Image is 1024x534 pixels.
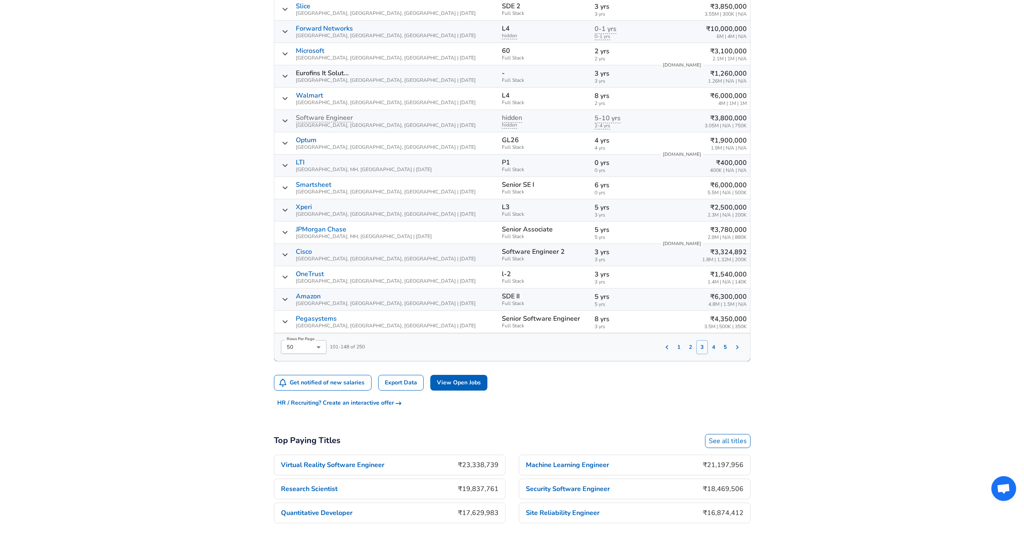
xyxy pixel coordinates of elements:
[710,145,747,151] span: 1.9M | N/A | N/A
[595,122,610,129] span: years of experience for this data point is hidden until there are more submissions. Submit your s...
[708,292,747,302] p: ₹6,300,000
[296,270,324,278] a: OneTrust
[595,324,654,329] span: 3 yrs
[296,203,312,211] a: Xperi
[502,212,588,217] span: Full Stack
[526,484,610,494] p: Security Software Engineer
[710,46,747,56] p: ₹3,100,000
[274,503,506,523] a: Quantitative Developer₹17,629,983
[673,340,685,354] button: 1
[502,323,588,329] span: Full Stack
[281,484,338,494] p: Research Scientist
[595,168,654,173] span: 0 yrs
[595,56,654,62] span: 2 yrs
[287,336,314,341] label: Rows Per Page
[502,11,588,16] span: Full Stack
[519,479,751,499] a: Security Software Engineer₹18,469,506
[296,78,476,83] span: [GEOGRAPHIC_DATA], [GEOGRAPHIC_DATA], [GEOGRAPHIC_DATA] | [DATE]
[702,247,747,257] p: ₹3,324,892
[705,12,747,17] span: 3.55M | 300K | N/A
[296,145,476,150] span: [GEOGRAPHIC_DATA], [GEOGRAPHIC_DATA], [GEOGRAPHIC_DATA] | [DATE]
[274,375,372,391] button: Get notified of new salaries
[704,314,747,324] p: ₹4,350,000
[296,256,476,262] span: [GEOGRAPHIC_DATA], [GEOGRAPHIC_DATA], [GEOGRAPHIC_DATA] | [DATE]
[710,101,747,106] span: 4M | 1M | 1M
[274,396,405,411] button: HR / Recruiting? Create an interactive offer
[706,34,747,39] span: 6M | 4M | N/A
[296,25,353,32] a: Forward Networks
[296,189,476,195] span: [GEOGRAPHIC_DATA], [GEOGRAPHIC_DATA], [GEOGRAPHIC_DATA] | [DATE]
[296,181,331,188] a: Smartsheet
[296,69,349,77] p: Eurofins It Solut...
[685,340,696,354] button: 2
[274,479,506,499] a: Research Scientist₹19,837,761
[296,55,476,61] span: [GEOGRAPHIC_DATA], [GEOGRAPHIC_DATA], [GEOGRAPHIC_DATA] | [DATE]
[502,248,565,255] p: Software Engineer 2
[595,136,654,145] p: 4 yrs
[595,212,654,218] span: 3 yrs
[296,323,476,329] span: [GEOGRAPHIC_DATA], [GEOGRAPHIC_DATA], [GEOGRAPHIC_DATA] | [DATE]
[595,292,654,302] p: 5 yrs
[296,92,323,99] a: Walmart
[502,145,588,150] span: Full Stack
[696,340,708,354] button: 3
[274,334,365,354] div: 101 - 148 of 250
[707,212,747,218] span: 2.3M | N/A | 200K
[296,226,346,233] a: JPMorgan Chase
[502,315,580,322] p: Senior Software Engineer
[502,226,553,233] p: Senior Associate
[707,269,747,279] p: ₹1,540,000
[595,302,654,307] span: 5 yrs
[502,122,517,129] span: focus tag for this data point is hidden until there are more submissions. Submit your salary anon...
[595,33,610,40] span: years of experience for this data point is hidden until there are more submissions. Submit your s...
[277,398,401,408] span: HR / Recruiting? Create an interactive offer
[708,302,747,307] span: 4.8M | 1.5M | N/A
[707,180,747,190] p: ₹6,000,000
[710,158,747,168] p: ₹400,000
[430,375,487,391] a: View Open Jobs
[707,225,747,235] p: ₹3,780,000
[296,159,305,166] a: LTI
[705,2,747,12] p: ₹3,850,000
[296,33,476,38] span: [GEOGRAPHIC_DATA], [GEOGRAPHIC_DATA], [GEOGRAPHIC_DATA] | [DATE]
[296,279,476,284] span: [GEOGRAPHIC_DATA], [GEOGRAPHIC_DATA], [GEOGRAPHIC_DATA] | [DATE]
[595,79,654,84] span: 3 yrs
[705,123,747,129] span: 3.05M | N/A | 750K
[502,47,510,55] p: 60
[708,340,719,354] button: 4
[719,340,731,354] button: 5
[296,114,353,122] span: company info for this data point is hidden until there are more submissions. Submit your salary a...
[991,476,1016,501] div: Open chat
[502,181,534,188] p: Senior SE I
[526,460,609,470] p: Machine Learning Engineer
[502,167,588,172] span: Full Stack
[502,2,520,10] p: SDE 2
[502,189,588,195] span: Full Stack
[595,257,654,262] span: 3 yrs
[281,340,326,354] div: 50
[707,190,747,195] span: 5.5M | N/A | 500K
[595,24,616,34] span: years at company for this data point is hidden until there are more submissions. Submit your sala...
[707,235,747,240] span: 2.9M | N/A | 880K
[502,203,510,211] p: L3
[707,203,747,212] p: ₹2,500,000
[595,158,654,168] p: 0 yrs
[296,2,310,10] a: Slice
[281,508,353,518] p: Quantitative Developer
[458,460,499,470] p: ₹23,338,739
[595,145,654,151] span: 4 yrs
[296,293,321,300] a: Amazon
[296,234,432,239] span: [GEOGRAPHIC_DATA], MH, [GEOGRAPHIC_DATA] | [DATE]
[502,293,520,300] p: SDE II
[502,270,511,278] p: l-2
[502,159,510,166] p: P1
[702,257,747,262] span: 1.8M | 1.32M | 200K
[296,136,317,144] a: Optum
[519,503,751,523] a: Site Reliability Engineer₹16,874,412
[703,508,743,518] p: ₹16,874,412
[595,314,654,324] p: 8 yrs
[502,32,517,39] span: focus tag for this data point is hidden until there are more submissions. Submit your salary anon...
[595,114,621,123] span: years at company for this data point is hidden until there are more submissions. Submit your sala...
[708,69,747,79] p: ₹1,260,000
[526,508,600,518] p: Site Reliability Engineer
